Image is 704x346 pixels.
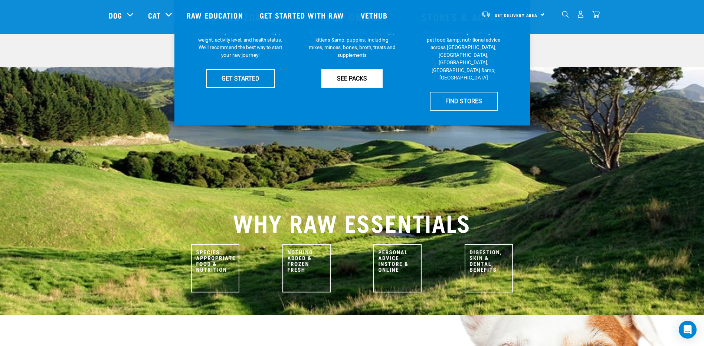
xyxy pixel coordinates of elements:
[353,0,397,30] a: Vethub
[282,244,331,293] img: Nothing Added
[109,10,122,21] a: Dog
[252,0,353,30] a: Get started with Raw
[373,244,422,293] img: Personal Advice
[197,29,284,59] p: Introduce your pet—share their age, weight, activity level, and health status. We'll recommend th...
[430,92,498,110] a: FIND STORES
[109,209,596,235] h2: WHY RAW ESSENTIALS
[179,0,252,30] a: Raw Education
[577,10,585,18] img: user.png
[321,69,383,88] a: SEE PACKS
[308,29,396,59] p: 100% natural, raw food for cats, dogs, kittens &amp; puppies. Including mixes, minces, bones, bro...
[191,244,239,293] img: Species Appropriate Nutrition
[465,244,513,293] img: Raw Benefits
[420,29,507,82] p: We have 17 stores specialising in raw pet food &amp; nutritional advice across [GEOGRAPHIC_DATA],...
[495,14,538,16] span: Set Delivery Area
[592,10,600,18] img: home-icon@2x.png
[679,321,697,339] div: Open Intercom Messenger
[562,11,569,18] img: home-icon-1@2x.png
[206,69,275,88] a: GET STARTED
[148,10,161,21] a: Cat
[481,11,491,17] img: van-moving.png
